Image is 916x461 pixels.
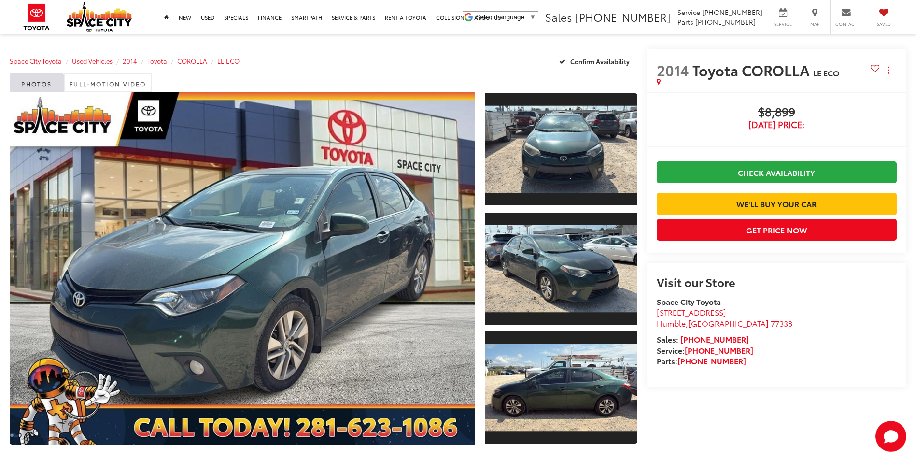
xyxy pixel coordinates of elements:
[657,59,689,80] span: 2014
[10,57,62,65] a: Space City Toyota
[484,106,639,193] img: 2014 Toyota COROLLA LE ECO
[570,57,630,66] span: Confirm Availability
[835,21,857,27] span: Contact
[873,21,894,27] span: Saved
[880,61,897,78] button: Actions
[5,90,479,447] img: 2014 Toyota COROLLA LE ECO
[677,7,700,17] span: Service
[680,333,749,345] a: [PHONE_NUMBER]
[657,306,726,317] span: [STREET_ADDRESS]
[147,57,167,65] a: Toyota
[485,212,637,326] a: Expand Photo 2
[554,53,637,70] button: Confirm Availability
[688,317,769,329] span: [GEOGRAPHIC_DATA]
[657,161,897,183] a: Check Availability
[657,355,746,366] strong: Parts:
[485,331,637,445] a: Expand Photo 3
[804,21,825,27] span: Map
[657,345,753,356] strong: Service:
[72,57,113,65] a: Used Vehicles
[875,421,906,452] button: Toggle Chat Window
[771,317,792,329] span: 77338
[657,296,721,307] strong: Space City Toyota
[657,193,897,215] a: We'll Buy Your Car
[657,317,792,329] span: ,
[10,92,475,445] a: Expand Photo 0
[702,7,762,17] span: [PHONE_NUMBER]
[217,57,240,65] a: LE ECO
[545,9,572,25] span: Sales
[772,21,794,27] span: Service
[695,17,756,27] span: [PHONE_NUMBER]
[875,421,906,452] svg: Start Chat
[64,73,152,92] a: Full-Motion Video
[123,57,137,65] a: 2014
[485,92,637,206] a: Expand Photo 1
[657,219,897,241] button: Get Price Now
[530,14,536,21] span: ▼
[10,73,64,92] a: Photos
[692,59,813,80] span: Toyota COROLLA
[67,2,132,32] img: Space City Toyota
[657,306,792,329] a: [STREET_ADDRESS] Humble,[GEOGRAPHIC_DATA] 77338
[677,17,693,27] span: Parts
[484,344,639,432] img: 2014 Toyota COROLLA LE ECO
[657,105,897,120] span: $8,899
[177,57,207,65] a: COROLLA
[484,225,639,312] img: 2014 Toyota COROLLA LE ECO
[476,14,524,21] span: Select Language
[476,14,536,21] a: Select Language​
[888,66,889,74] span: dropdown dots
[685,345,753,356] a: [PHONE_NUMBER]
[657,275,897,288] h2: Visit our Store
[657,120,897,130] span: [DATE] Price:
[575,9,671,25] span: [PHONE_NUMBER]
[657,317,686,329] span: Humble
[657,333,678,345] span: Sales:
[813,67,839,78] span: LE ECO
[677,355,746,366] a: [PHONE_NUMBER]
